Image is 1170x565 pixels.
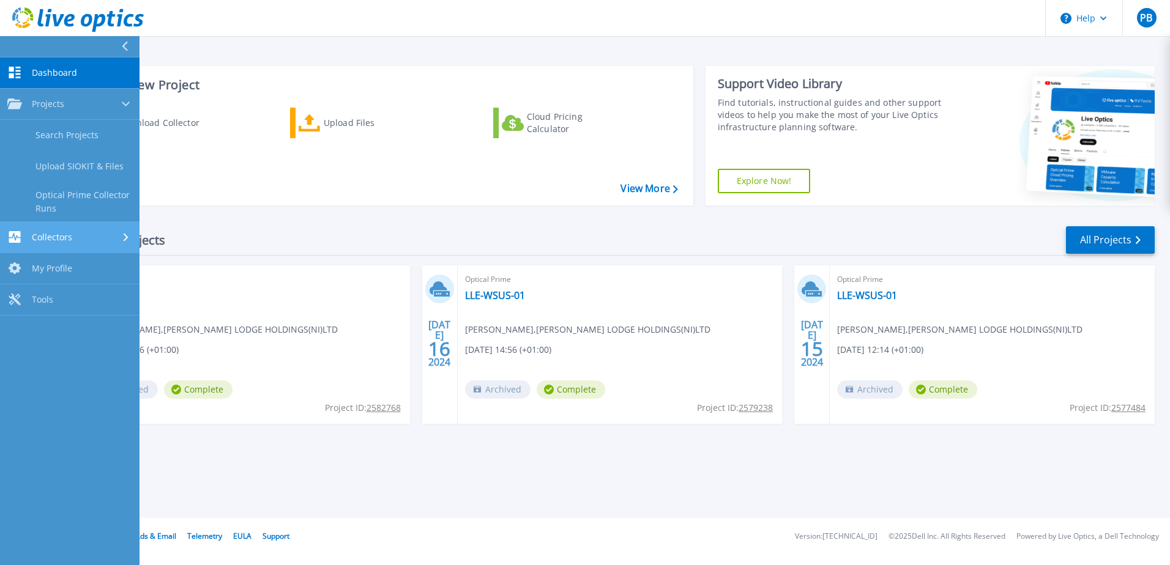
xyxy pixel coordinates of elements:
[739,402,773,413] tcxspan: Call 2579238 via 3CX
[1066,226,1155,254] a: All Projects
[367,402,401,413] tcxspan: Call 2582768 via 3CX
[800,321,824,366] div: [DATE] 2024
[718,169,811,193] a: Explore Now!
[718,97,947,133] div: Find tutorials, instructional guides and other support videos to help you make the most of your L...
[92,273,403,286] span: Optical Prime
[718,76,947,92] div: Support Video Library
[465,380,531,399] span: Archived
[32,232,72,243] span: Collectors
[801,344,823,354] span: 15
[92,323,338,336] span: [PERSON_NAME] , [PERSON_NAME] LODGE HOLDINGS(NI)LTD
[837,343,923,356] span: [DATE] 12:14 (+01:00)
[795,533,877,541] li: Version: [TECHNICAL_ID]
[32,67,77,78] span: Dashboard
[909,380,977,399] span: Complete
[537,380,605,399] span: Complete
[324,111,422,135] div: Upload Files
[1070,401,1146,415] span: Project ID:
[233,531,252,541] a: EULA
[465,343,551,356] span: [DATE] 14:56 (+01:00)
[527,111,625,135] div: Cloud Pricing Calculator
[118,111,216,135] div: Download Collector
[187,531,222,541] a: Telemetry
[837,289,897,301] a: LLE-WSUS-01
[32,263,72,274] span: My Profile
[697,401,773,415] span: Project ID:
[465,273,775,286] span: Optical Prime
[428,344,450,354] span: 16
[1140,13,1152,23] span: PB
[32,294,53,305] span: Tools
[1111,402,1146,413] tcxspan: Call 2577484 via 3CX
[1016,533,1159,541] li: Powered by Live Optics, a Dell Technology
[465,323,710,336] span: [PERSON_NAME] , [PERSON_NAME] LODGE HOLDINGS(NI)LTD
[87,108,223,138] a: Download Collector
[428,321,451,366] div: [DATE] 2024
[889,533,1005,541] li: © 2025 Dell Inc. All Rights Reserved
[837,380,903,399] span: Archived
[164,380,233,399] span: Complete
[837,273,1147,286] span: Optical Prime
[32,98,64,109] span: Projects
[87,78,677,92] h3: Start a New Project
[837,323,1082,336] span: [PERSON_NAME] , [PERSON_NAME] LODGE HOLDINGS(NI)LTD
[135,531,176,541] a: Ads & Email
[493,108,630,138] a: Cloud Pricing Calculator
[325,401,401,415] span: Project ID:
[465,289,525,301] a: LLE-WSUS-01
[263,531,289,541] a: Support
[290,108,427,138] a: Upload Files
[620,183,677,194] a: View More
